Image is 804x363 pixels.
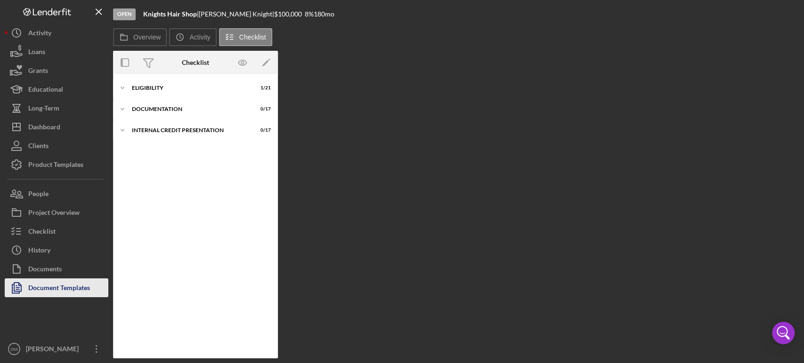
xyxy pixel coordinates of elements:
label: Activity [189,33,210,41]
button: Checklist [5,222,108,241]
div: Project Overview [28,203,80,224]
div: [PERSON_NAME] Knight | [199,10,274,18]
div: Long-Term [28,99,59,120]
div: Internal Credit Presentation [132,127,247,133]
button: Checklist [219,28,272,46]
div: documentation [132,106,247,112]
button: Project Overview [5,203,108,222]
button: Clients [5,136,108,155]
div: Documents [28,260,62,281]
button: Grants [5,61,108,80]
button: Documents [5,260,108,278]
div: History [28,241,50,262]
div: 180 mo [314,10,334,18]
button: Activity [169,28,216,46]
button: Dashboard [5,118,108,136]
div: Open [113,8,136,20]
div: 0 / 17 [254,127,271,133]
label: Overview [133,33,161,41]
button: Product Templates [5,155,108,174]
div: Clients [28,136,49,158]
button: People [5,184,108,203]
div: [PERSON_NAME] [24,339,85,361]
div: Dashboard [28,118,60,139]
button: DM[PERSON_NAME] [5,339,108,358]
div: People [28,184,49,205]
div: Document Templates [28,278,90,300]
div: Checklist [28,222,56,243]
div: Open Intercom Messenger [772,322,795,344]
div: 0 / 17 [254,106,271,112]
b: Knights Hair Shop [143,10,197,18]
button: Educational [5,80,108,99]
div: Educational [28,80,63,101]
div: 8 % [305,10,314,18]
div: 1 / 21 [254,85,271,91]
div: | [143,10,199,18]
button: Loans [5,42,108,61]
button: History [5,241,108,260]
button: Long-Term [5,99,108,118]
text: DM [11,347,18,352]
div: Product Templates [28,155,83,176]
span: $100,000 [274,10,302,18]
div: Activity [28,24,51,45]
button: Activity [5,24,108,42]
div: Eligibility [132,85,247,91]
button: Overview [113,28,167,46]
label: Checklist [239,33,266,41]
div: Checklist [182,59,209,66]
div: Loans [28,42,45,63]
div: Grants [28,61,48,82]
button: Document Templates [5,278,108,297]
